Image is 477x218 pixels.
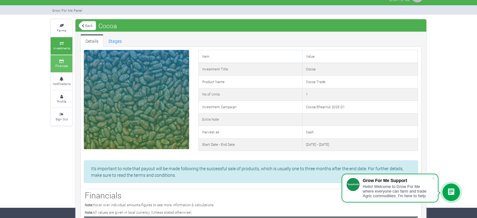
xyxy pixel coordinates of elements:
div: Hello! Welcome to Grow For Me where everyone can farm and trade Agric commodities. I'm here to help. [363,184,432,198]
small: Notifications [53,82,70,86]
td: [DATE] - [DATE] [302,138,418,151]
a: Farms [51,20,72,37]
small: All values are given in local currency (Unless stated otherwise) [85,210,192,215]
small: Farms [57,28,66,33]
td: Start Date - End Date [198,138,302,151]
h3: Financials [85,190,417,200]
b: Note: [85,202,93,207]
a: Notifications [51,73,72,90]
td: Cocoa/Shearnut 2025 Q1 [302,101,418,113]
td: Investment Campaign [198,101,302,113]
small: Investments [53,46,70,50]
small: Profile [57,99,66,104]
small: Grow For Me Panel [52,8,82,13]
td: Item [198,50,302,63]
a: Details [80,34,103,47]
a: Back [79,20,96,31]
td: 1 [302,88,418,101]
p: It's important to note that payout will be made following the successful sale of products, which ... [91,165,411,178]
td: Cash [302,126,418,139]
td: Extra Note [198,113,302,126]
td: No of Units [198,88,302,101]
small: Sign Out [56,117,68,121]
td: Investment Title [198,63,302,76]
a: Profile [51,91,72,108]
span: Cocoa [97,20,118,32]
small: Finances [55,64,68,68]
a: Finances [51,55,72,72]
a: Investments [51,37,72,54]
td: Cocoa Trade [302,76,418,88]
td: Cocoa [302,63,418,76]
a: Stages [103,34,127,47]
a: Sign Out [51,108,72,125]
b: Note: [85,210,93,215]
td: Harvest as [198,126,302,139]
td: Product Name [198,76,302,88]
small: Hover over individual amounts/figures to see more information & calculations [85,202,214,207]
td: Value [302,50,418,63]
div: Grow For Me Support [363,178,432,183]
